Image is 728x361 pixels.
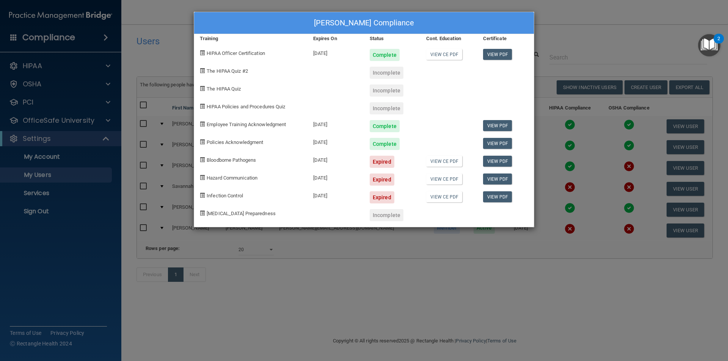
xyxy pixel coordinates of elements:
span: HIPAA Officer Certification [207,50,265,56]
div: Training [194,34,308,43]
a: View CE PDF [426,191,462,202]
div: Incomplete [370,84,403,97]
a: View CE PDF [426,49,462,60]
div: Cont. Education [420,34,477,43]
a: View CE PDF [426,156,462,167]
span: Bloodborne Pathogens [207,157,256,163]
a: View PDF [483,191,512,202]
div: [DATE] [308,168,364,186]
div: Expired [370,156,394,168]
button: Open Resource Center, 2 new notifications [698,34,720,56]
a: View PDF [483,120,512,131]
div: Incomplete [370,67,403,79]
div: Incomplete [370,102,403,114]
a: View PDF [483,156,512,167]
div: Complete [370,49,400,61]
div: [DATE] [308,114,364,132]
div: [DATE] [308,132,364,150]
span: Hazard Communication [207,175,257,181]
div: 2 [717,39,720,48]
div: Complete [370,138,400,150]
div: [PERSON_NAME] Compliance [194,12,534,34]
span: Employee Training Acknowledgment [207,122,286,127]
div: Expires On [308,34,364,43]
div: Expired [370,173,394,186]
a: View CE PDF [426,173,462,184]
div: [DATE] [308,186,364,203]
div: Complete [370,120,400,132]
div: Expired [370,191,394,203]
span: [MEDICAL_DATA] Preparedness [207,211,276,216]
div: Incomplete [370,209,403,221]
iframe: Drift Widget Chat Controller [597,307,719,338]
span: HIPAA Policies and Procedures Quiz [207,104,285,109]
span: The HIPAA Quiz #2 [207,68,248,74]
a: View PDF [483,49,512,60]
a: View PDF [483,173,512,184]
div: [DATE] [308,150,364,168]
a: View PDF [483,138,512,149]
span: The HIPAA Quiz [207,86,241,92]
span: Infection Control [207,193,243,198]
div: Status [364,34,420,43]
div: [DATE] [308,43,364,61]
span: Policies Acknowledgment [207,139,263,145]
div: Certificate [477,34,534,43]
